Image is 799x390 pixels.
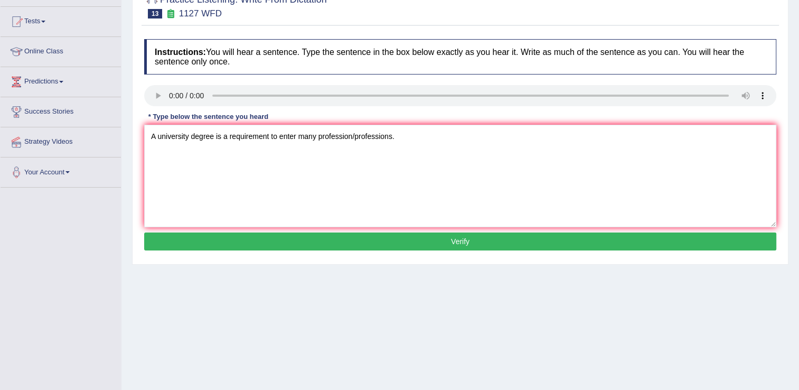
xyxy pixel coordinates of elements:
[148,9,162,18] span: 13
[144,112,272,122] div: * Type below the sentence you heard
[1,37,121,63] a: Online Class
[165,9,176,19] small: Exam occurring question
[144,233,776,250] button: Verify
[1,7,121,33] a: Tests
[1,67,121,94] a: Predictions
[1,97,121,124] a: Success Stories
[1,157,121,184] a: Your Account
[144,39,776,75] h4: You will hear a sentence. Type the sentence in the box below exactly as you hear it. Write as muc...
[179,8,222,18] small: 1127 WFD
[155,48,206,57] b: Instructions:
[1,127,121,154] a: Strategy Videos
